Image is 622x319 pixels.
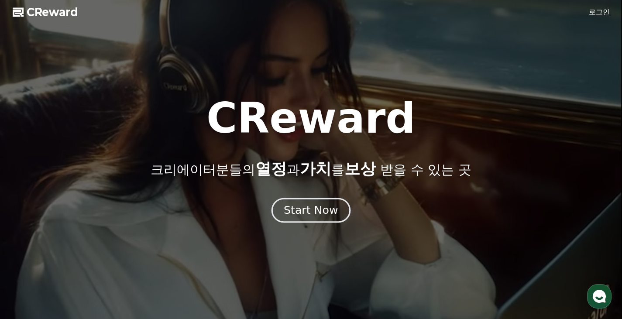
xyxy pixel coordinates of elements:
span: 열정 [255,160,287,178]
span: 홈 [27,260,33,267]
button: Start Now [271,198,351,223]
a: 설정 [113,247,168,268]
p: 크리에이터분들의 과 를 받을 수 있는 곳 [151,160,471,178]
div: Start Now [284,203,338,218]
span: 설정 [135,260,145,267]
a: CReward [13,5,78,19]
a: 대화 [58,247,113,268]
span: CReward [27,5,78,19]
span: 대화 [80,260,90,267]
h1: CReward [206,97,416,139]
span: 보상 [344,160,376,178]
span: 가치 [300,160,331,178]
a: Start Now [273,207,349,216]
a: 로그인 [589,7,610,17]
a: 홈 [3,247,58,268]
